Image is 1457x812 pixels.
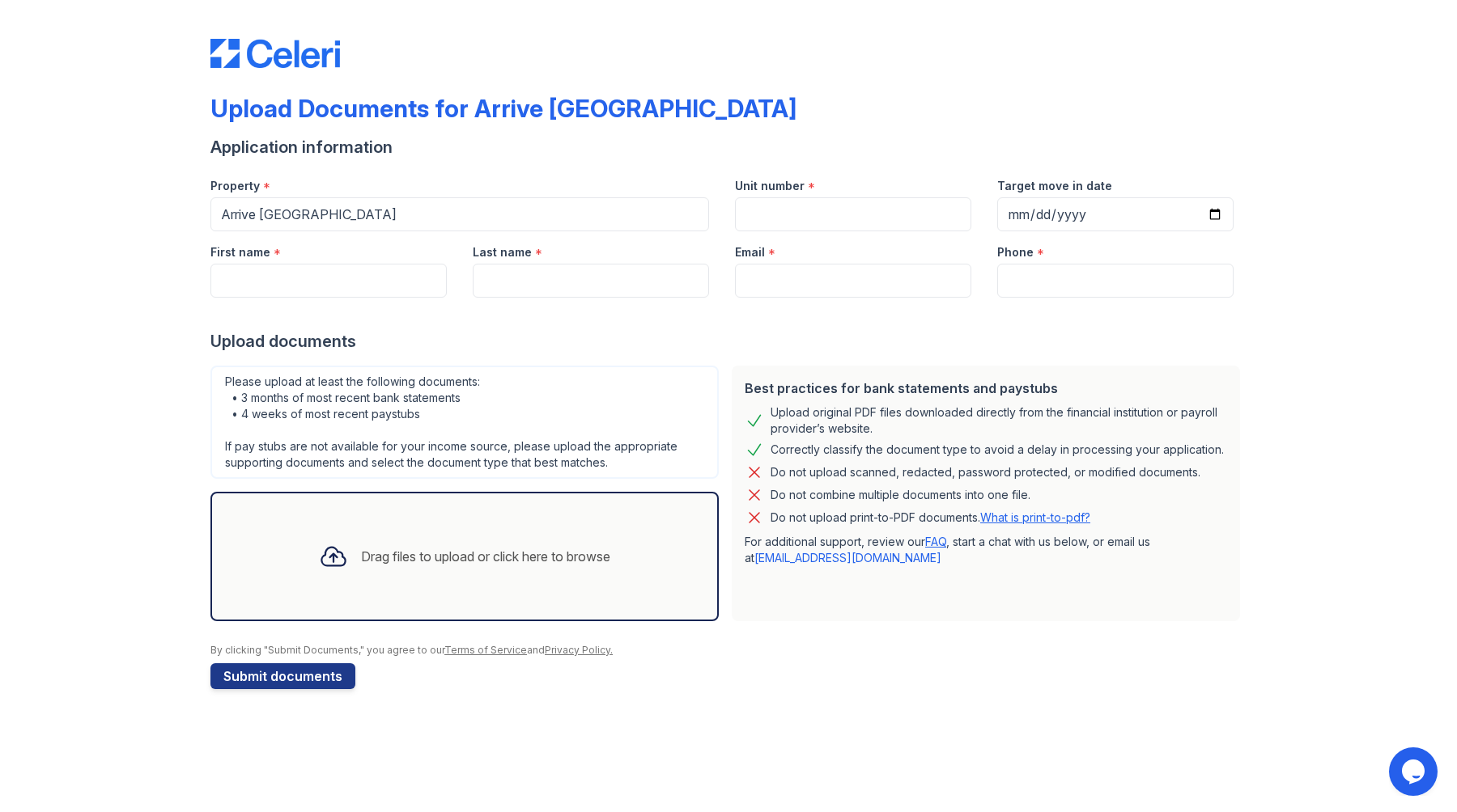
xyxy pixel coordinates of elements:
[473,244,532,260] label: Last name
[997,178,1112,194] label: Target move in date
[444,644,527,656] a: Terms of Service
[361,547,610,566] div: Drag files to upload or click here to browse
[210,366,719,479] div: Please upload at least the following documents: • 3 months of most recent bank statements • 4 wee...
[210,39,340,68] img: CE_Logo_Blue-a8612792a0a2168367f1c8372b55b34899dd931a85d93a1a3d3e32e68fde9ad4.png
[771,510,1090,526] p: Do not upload print-to-PDF documents.
[210,244,270,260] label: First name
[771,404,1227,437] div: Upload original PDF files downloaded directly from the financial institution or payroll provider’...
[754,551,941,565] a: [EMAIL_ADDRESS][DOMAIN_NAME]
[210,94,796,123] div: Upload Documents for Arrive [GEOGRAPHIC_DATA]
[771,485,1030,505] div: Do not combine multiple documents into one file.
[210,663,355,689] button: Submit documents
[980,510,1090,524] a: What is print-to-pdf?
[771,440,1224,459] div: Correctly classify the document type to avoid a delay in processing your application.
[210,644,1247,657] div: By clicking "Submit Documents," you agree to our and
[925,535,946,548] a: FAQ
[745,534,1227,566] p: For additional support, review our , start a chat with us below, or email us at
[771,463,1200,482] div: Do not upload scanned, redacted, password protected, or modified documents.
[210,178,260,194] label: Property
[997,244,1034,260] label: Phone
[735,178,805,194] label: Unit number
[745,379,1227,398] div: Best practices for bank statements and paystubs
[1389,747,1441,796] iframe: chat widget
[545,644,613,656] a: Privacy Policy.
[210,136,1247,159] div: Application information
[735,244,765,260] label: Email
[210,330,1247,353] div: Upload documents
